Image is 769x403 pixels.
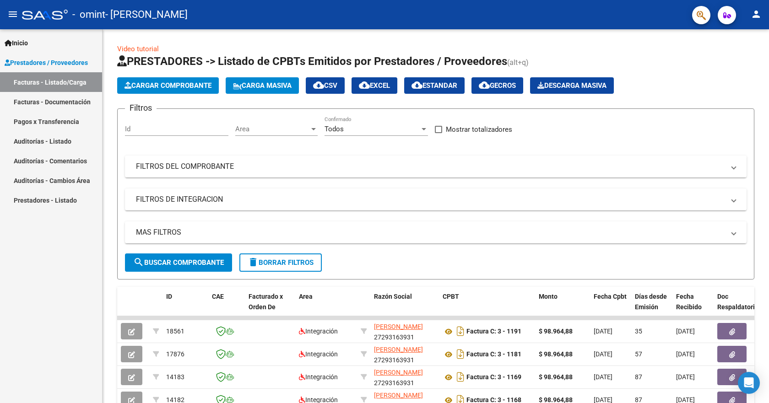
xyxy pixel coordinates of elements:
mat-icon: menu [7,9,18,20]
strong: Factura C: 3 - 1181 [466,351,521,358]
mat-icon: search [133,257,144,268]
span: - [PERSON_NAME] [105,5,188,25]
datatable-header-cell: Días desde Emisión [631,287,672,327]
datatable-header-cell: Facturado x Orden De [245,287,295,327]
strong: $ 98.964,88 [539,373,573,381]
span: 87 [635,373,642,381]
span: Fecha Cpbt [594,293,627,300]
strong: $ 98.964,88 [539,328,573,335]
button: Descarga Masiva [530,77,614,94]
datatable-header-cell: CPBT [439,287,535,327]
datatable-header-cell: Razón Social [370,287,439,327]
span: [PERSON_NAME] [374,346,423,353]
datatable-header-cell: CAE [208,287,245,327]
mat-icon: delete [248,257,259,268]
a: Video tutorial [117,45,159,53]
span: CSV [313,81,337,90]
span: Cargar Comprobante [125,81,211,90]
i: Descargar documento [455,324,466,339]
app-download-masive: Descarga masiva de comprobantes (adjuntos) [530,77,614,94]
span: Borrar Filtros [248,258,314,267]
span: Facturado x Orden De [249,293,283,311]
mat-icon: cloud_download [359,80,370,91]
button: EXCEL [352,77,397,94]
span: Integración [299,328,338,335]
span: Fecha Recibido [676,293,702,311]
span: 18561 [166,328,184,335]
span: [DATE] [594,328,612,335]
span: Razón Social [374,293,412,300]
mat-expansion-panel-header: FILTROS DE INTEGRACION [125,188,747,210]
span: 14183 [166,373,184,381]
button: Borrar Filtros [239,253,322,272]
span: [DATE] [676,328,695,335]
span: Integración [299,373,338,381]
strong: $ 98.964,88 [539,350,573,358]
button: Buscar Comprobante [125,253,232,272]
div: Open Intercom Messenger [738,372,760,394]
span: Carga Masiva [233,81,292,90]
span: [DATE] [594,350,612,358]
mat-panel-title: FILTROS DEL COMPROBANTE [136,161,725,172]
strong: Factura C: 3 - 1191 [466,328,521,335]
button: Gecros [471,77,523,94]
span: - omint [72,5,105,25]
mat-icon: cloud_download [479,80,490,91]
span: Integración [299,350,338,358]
span: Prestadores / Proveedores [5,58,88,68]
span: Monto [539,293,558,300]
strong: Factura C: 3 - 1169 [466,374,521,381]
span: PRESTADORES -> Listado de CPBTs Emitidos por Prestadores / Proveedores [117,55,507,68]
span: [PERSON_NAME] [374,323,423,330]
span: Area [235,125,309,133]
span: Area [299,293,313,300]
datatable-header-cell: Area [295,287,357,327]
div: 27293163931 [374,367,435,387]
span: CPBT [443,293,459,300]
span: ID [166,293,172,300]
mat-icon: cloud_download [313,80,324,91]
mat-panel-title: MAS FILTROS [136,227,725,237]
button: CSV [306,77,345,94]
span: [DATE] [676,373,695,381]
i: Descargar documento [455,347,466,361]
span: 35 [635,328,642,335]
span: 17876 [166,350,184,358]
datatable-header-cell: Monto [535,287,590,327]
span: Mostrar totalizadores [446,124,512,135]
button: Cargar Comprobante [117,77,219,94]
mat-panel-title: FILTROS DE INTEGRACION [136,194,725,204]
span: [DATE] [676,350,695,358]
div: 27293163931 [374,344,435,364]
h3: Filtros [125,102,157,114]
span: Todos [325,125,344,133]
div: 27293163931 [374,322,435,341]
button: Estandar [404,77,465,94]
span: [PERSON_NAME] [374,392,423,399]
span: CAE [212,293,224,300]
span: [PERSON_NAME] [374,369,423,376]
span: [DATE] [594,373,612,381]
mat-icon: cloud_download [412,80,422,91]
span: Inicio [5,38,28,48]
span: Doc Respaldatoria [717,293,758,311]
span: Gecros [479,81,516,90]
mat-expansion-panel-header: FILTROS DEL COMPROBANTE [125,156,747,177]
span: EXCEL [359,81,390,90]
span: 57 [635,350,642,358]
datatable-header-cell: ID [162,287,208,327]
mat-expansion-panel-header: MAS FILTROS [125,221,747,243]
i: Descargar documento [455,370,466,384]
span: Buscar Comprobante [133,258,224,267]
span: (alt+q) [507,58,529,67]
datatable-header-cell: Fecha Recibido [672,287,714,327]
span: Días desde Emisión [635,293,667,311]
mat-icon: person [751,9,762,20]
span: Estandar [412,81,457,90]
datatable-header-cell: Doc Respaldatoria [714,287,769,327]
span: Descarga Masiva [537,81,607,90]
button: Carga Masiva [226,77,299,94]
datatable-header-cell: Fecha Cpbt [590,287,631,327]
